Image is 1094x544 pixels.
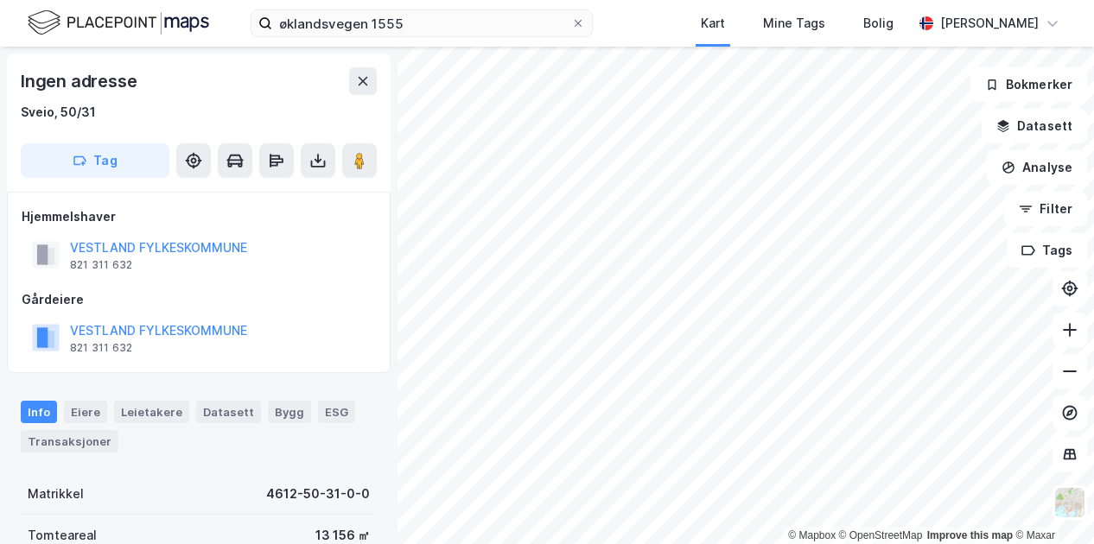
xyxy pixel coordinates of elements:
a: OpenStreetMap [839,529,923,541]
div: Matrikkel [28,484,84,504]
iframe: Chat Widget [1008,461,1094,544]
button: Tag [21,143,169,178]
button: Analyse [987,150,1087,185]
div: Bolig [863,13,894,34]
a: Mapbox [788,529,836,541]
div: Gårdeiere [22,289,376,310]
div: Datasett [196,401,261,423]
div: Mine Tags [763,13,825,34]
button: Filter [1004,192,1087,226]
div: Transaksjoner [21,430,118,452]
img: logo.f888ab2527a4732fd821a326f86c7f29.svg [28,8,209,38]
div: Sveio, 50/31 [21,102,96,123]
div: Bygg [268,401,311,423]
div: Kontrollprogram for chat [1008,461,1094,544]
div: 4612-50-31-0-0 [266,484,370,504]
div: 821 311 632 [70,341,132,355]
button: Bokmerker [970,67,1087,102]
a: Improve this map [927,529,1013,541]
div: 821 311 632 [70,258,132,272]
div: Eiere [64,401,107,423]
div: ESG [318,401,355,423]
div: Hjemmelshaver [22,206,376,227]
button: Tags [1007,233,1087,268]
div: Leietakere [114,401,189,423]
input: Søk på adresse, matrikkel, gårdeiere, leietakere eller personer [272,10,571,36]
button: Datasett [982,109,1087,143]
div: [PERSON_NAME] [940,13,1039,34]
div: Ingen adresse [21,67,140,95]
div: Kart [701,13,725,34]
div: Info [21,401,57,423]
